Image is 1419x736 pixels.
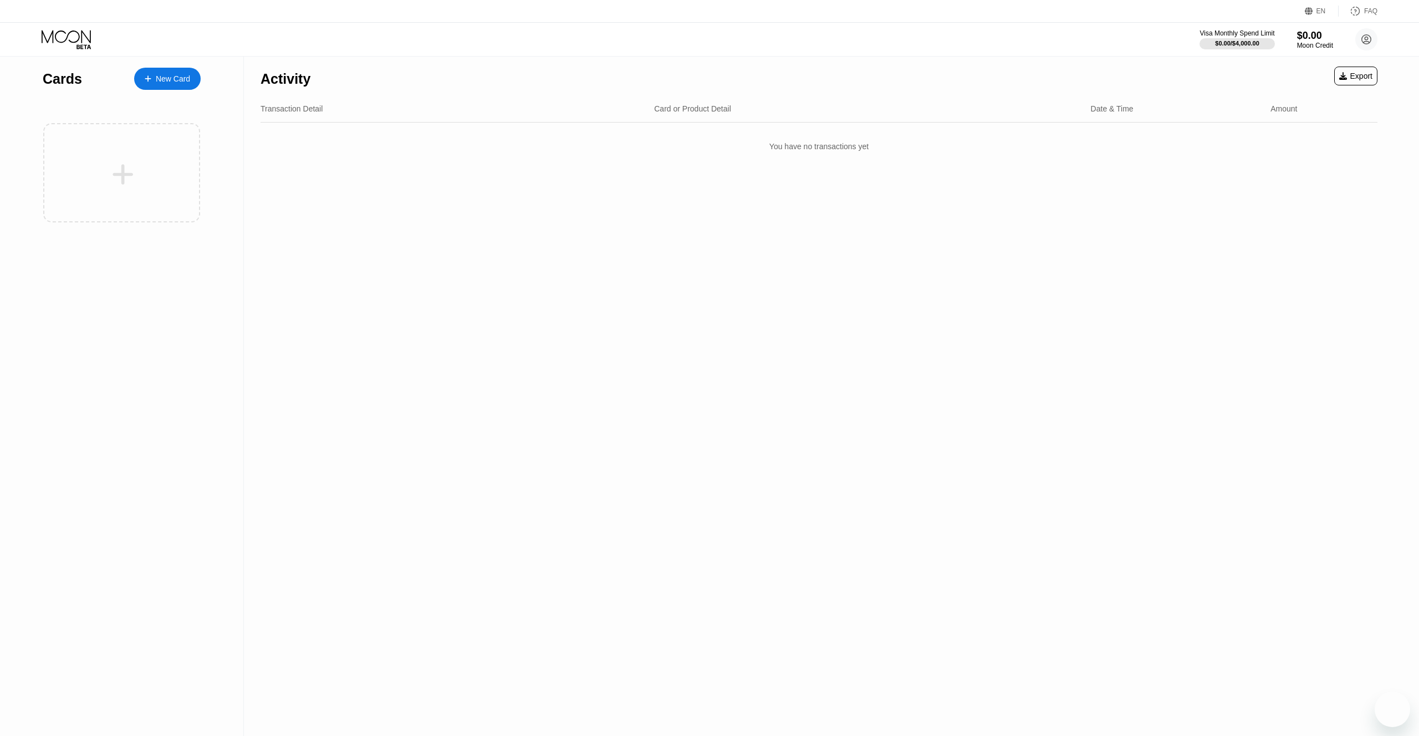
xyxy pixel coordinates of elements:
[1375,692,1410,727] iframe: Button to launch messaging window
[156,74,190,84] div: New Card
[1199,29,1274,37] div: Visa Monthly Spend Limit
[43,71,82,87] div: Cards
[1339,6,1377,17] div: FAQ
[1316,7,1326,15] div: EN
[1215,40,1259,47] div: $0.00 / $4,000.00
[1270,104,1297,113] div: Amount
[261,131,1377,162] div: You have no transactions yet
[1297,30,1333,42] div: $0.00
[1297,42,1333,49] div: Moon Credit
[1305,6,1339,17] div: EN
[1091,104,1134,113] div: Date & Time
[1297,30,1333,49] div: $0.00Moon Credit
[1339,72,1372,80] div: Export
[261,104,323,113] div: Transaction Detail
[1199,29,1274,49] div: Visa Monthly Spend Limit$0.00/$4,000.00
[1364,7,1377,15] div: FAQ
[134,68,201,90] div: New Card
[1334,67,1377,85] div: Export
[261,71,310,87] div: Activity
[654,104,731,113] div: Card or Product Detail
